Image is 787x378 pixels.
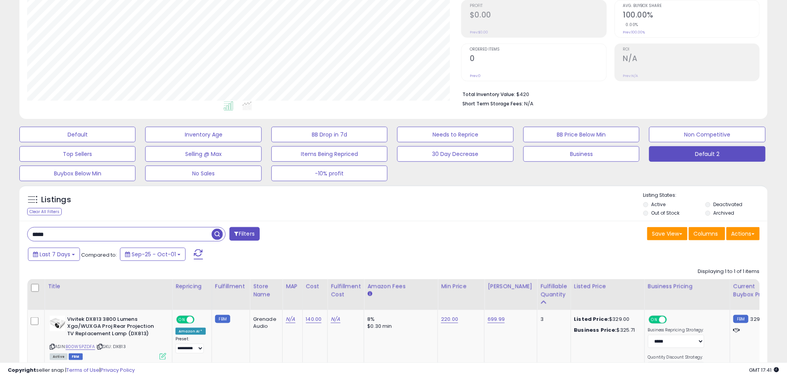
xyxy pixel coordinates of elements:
[488,315,505,323] a: 699.99
[441,282,481,290] div: Min Price
[470,54,606,65] h2: 0
[177,316,187,323] span: ON
[306,315,322,323] a: 140.00
[50,316,166,359] div: ASIN:
[574,326,617,334] b: Business Price:
[524,100,533,107] span: N/A
[286,315,295,323] a: N/A
[253,282,279,299] div: Store Name
[27,208,62,215] div: Clear All Filters
[623,10,759,21] h2: 100.00%
[50,316,65,331] img: 31ba52gmUlL._SL40_.jpg
[574,316,639,323] div: $329.00
[41,194,71,205] h5: Listings
[713,201,742,208] label: Deactivated
[215,315,230,323] small: FBM
[367,290,372,297] small: Amazon Fees.
[145,127,261,142] button: Inventory Age
[271,127,387,142] button: BB Drop in 7d
[650,316,659,323] span: ON
[331,315,340,323] a: N/A
[574,282,641,290] div: Listed Price
[647,227,688,240] button: Save View
[540,316,565,323] div: 3
[648,327,704,333] label: Business Repricing Strategy:
[574,315,610,323] b: Listed Price:
[470,10,606,21] h2: $0.00
[694,230,718,238] span: Columns
[96,343,126,350] span: | SKU: DX813
[8,367,135,374] div: seller snap | |
[623,22,639,28] small: 0.00%
[523,127,639,142] button: BB Price Below Min
[623,73,638,78] small: Prev: N/A
[623,4,759,8] span: Avg. Buybox Share
[271,166,387,181] button: -10% profit
[733,282,773,299] div: Current Buybox Price
[749,366,779,374] span: 2025-10-9 17:41 GMT
[271,146,387,162] button: Items Being Repriced
[649,127,765,142] button: Non Competitive
[19,146,136,162] button: Top Sellers
[462,100,523,107] b: Short Term Storage Fees:
[40,250,70,258] span: Last 7 Days
[651,201,666,208] label: Active
[689,227,725,240] button: Columns
[66,343,95,350] a: B00W5PZDFA
[69,353,83,360] span: FBM
[651,210,680,216] label: Out of Stock
[101,366,135,374] a: Privacy Policy
[19,127,136,142] button: Default
[331,282,361,299] div: Fulfillment Cost
[367,316,432,323] div: 8%
[462,89,754,98] li: $420
[470,73,481,78] small: Prev: 0
[286,282,299,290] div: MAP
[751,315,760,323] span: 329
[733,315,749,323] small: FBM
[48,282,169,290] div: Title
[145,146,261,162] button: Selling @ Max
[175,328,206,335] div: Amazon AI *
[648,282,727,290] div: Business Pricing
[253,316,276,330] div: Grenade Audio
[28,248,80,261] button: Last 7 Days
[175,282,208,290] div: Repricing
[470,47,606,52] span: Ordered Items
[523,146,639,162] button: Business
[193,316,206,323] span: OFF
[470,4,606,8] span: Profit
[229,227,260,241] button: Filters
[488,282,534,290] div: [PERSON_NAME]
[470,30,488,35] small: Prev: $0.00
[726,227,760,240] button: Actions
[120,248,186,261] button: Sep-25 - Oct-01
[67,316,162,339] b: Vivitek DX813 3800 Lumens Xga/WUXGA Proj Rear Projection TV Replacement Lamp (DX813)
[132,250,176,258] span: Sep-25 - Oct-01
[8,366,36,374] strong: Copyright
[649,146,765,162] button: Default 2
[441,315,458,323] a: 220.00
[66,366,99,374] a: Terms of Use
[367,323,432,330] div: $0.30 min
[306,282,325,290] div: Cost
[540,282,567,299] div: Fulfillable Quantity
[367,282,434,290] div: Amazon Fees
[623,30,645,35] small: Prev: 100.00%
[623,47,759,52] span: ROI
[643,192,768,199] p: Listing States:
[175,336,206,354] div: Preset:
[397,127,513,142] button: Needs to Reprice
[574,327,639,334] div: $325.71
[215,282,247,290] div: Fulfillment
[50,353,68,360] span: All listings currently available for purchase on Amazon
[81,251,117,259] span: Compared to:
[397,146,513,162] button: 30 Day Decrease
[713,210,734,216] label: Archived
[623,54,759,65] h2: N/A
[145,166,261,181] button: No Sales
[665,316,678,323] span: OFF
[19,166,136,181] button: Buybox Below Min
[462,91,515,98] b: Total Inventory Value:
[698,268,760,275] div: Displaying 1 to 1 of 1 items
